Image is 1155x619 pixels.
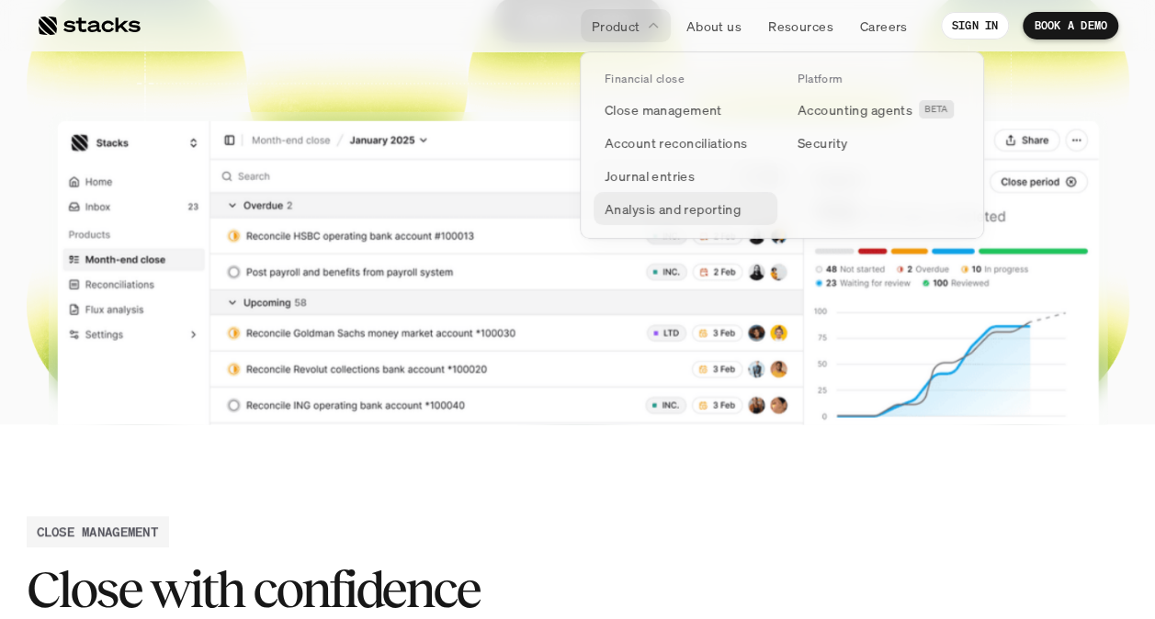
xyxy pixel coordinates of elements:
h2: BETA [924,104,948,115]
h2: CLOSE MANAGEMENT [37,522,158,541]
p: Journal entries [605,166,695,186]
p: Product [592,17,640,36]
a: Journal entries [594,159,777,192]
p: Platform [798,73,843,85]
a: Analysis and reporting [594,192,777,225]
a: Close management [594,93,777,126]
a: Careers [849,9,919,42]
p: Close management [605,100,722,119]
p: Careers [860,17,908,36]
p: Security [798,133,847,152]
p: BOOK A DEMO [1034,19,1107,32]
p: Accounting agents [798,100,912,119]
a: Accounting agentsBETA [787,93,970,126]
a: SIGN IN [941,12,1010,39]
a: Privacy Policy [217,350,298,363]
p: SIGN IN [952,19,999,32]
a: Security [787,126,970,159]
a: Account reconciliations [594,126,777,159]
p: Financial close [605,73,684,85]
p: Account reconciliations [605,133,748,152]
a: About us [675,9,753,42]
h2: Close with confidence [27,561,854,618]
p: About us [686,17,742,36]
p: Analysis and reporting [605,199,741,219]
a: BOOK A DEMO [1023,12,1118,39]
p: Resources [768,17,833,36]
a: Resources [757,9,844,42]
